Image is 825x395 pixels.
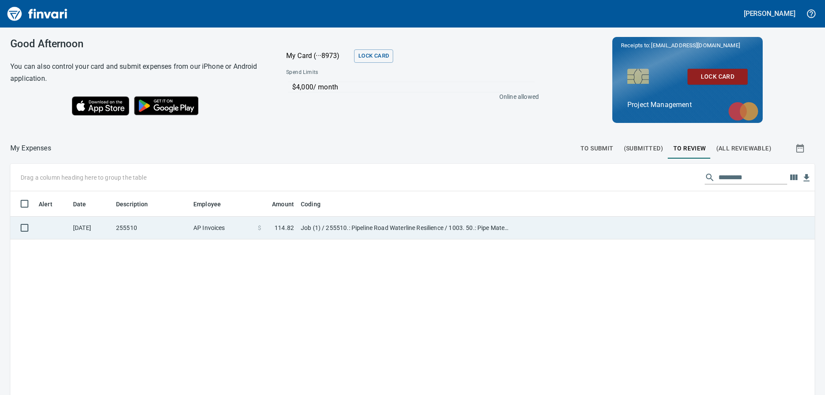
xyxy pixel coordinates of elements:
[742,7,797,20] button: [PERSON_NAME]
[292,82,535,92] p: $4,000 / month
[272,199,294,209] span: Amount
[787,171,800,184] button: Choose columns to display
[354,49,393,63] button: Lock Card
[21,173,147,182] p: Drag a column heading here to group the table
[358,51,389,61] span: Lock Card
[73,199,98,209] span: Date
[627,100,748,110] p: Project Management
[39,199,64,209] span: Alert
[116,199,148,209] span: Description
[193,199,221,209] span: Employee
[694,71,741,82] span: Lock Card
[10,61,265,85] h6: You can also control your card and submit expenses from our iPhone or Android application.
[301,199,321,209] span: Coding
[70,217,113,239] td: [DATE]
[279,92,539,101] p: Online allowed
[286,68,428,77] span: Spend Limits
[258,224,261,232] span: $
[5,3,70,24] img: Finvari
[73,199,86,209] span: Date
[687,69,748,85] button: Lock Card
[193,199,232,209] span: Employee
[581,143,614,154] span: To Submit
[301,199,332,209] span: Coding
[744,9,795,18] h5: [PERSON_NAME]
[72,96,129,116] img: Download on the App Store
[116,199,159,209] span: Description
[800,171,813,184] button: Download Table
[787,138,815,159] button: Show transactions within a particular date range
[190,217,254,239] td: AP Invoices
[724,98,763,125] img: mastercard.svg
[716,143,771,154] span: (All Reviewable)
[673,143,706,154] span: To Review
[261,199,294,209] span: Amount
[129,92,203,120] img: Get it on Google Play
[297,217,512,239] td: Job (1) / 255510.: Pipeline Road Waterline Resilience / 1003. 50.: Pipe Materials / 3: Material
[10,143,51,153] p: My Expenses
[39,199,52,209] span: Alert
[10,143,51,153] nav: breadcrumb
[624,143,663,154] span: (Submitted)
[621,41,754,50] p: Receipts to:
[650,41,740,49] span: [EMAIL_ADDRESS][DOMAIN_NAME]
[286,51,351,61] p: My Card (···8973)
[275,224,294,232] span: 114.82
[10,38,265,50] h3: Good Afternoon
[113,217,190,239] td: 255510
